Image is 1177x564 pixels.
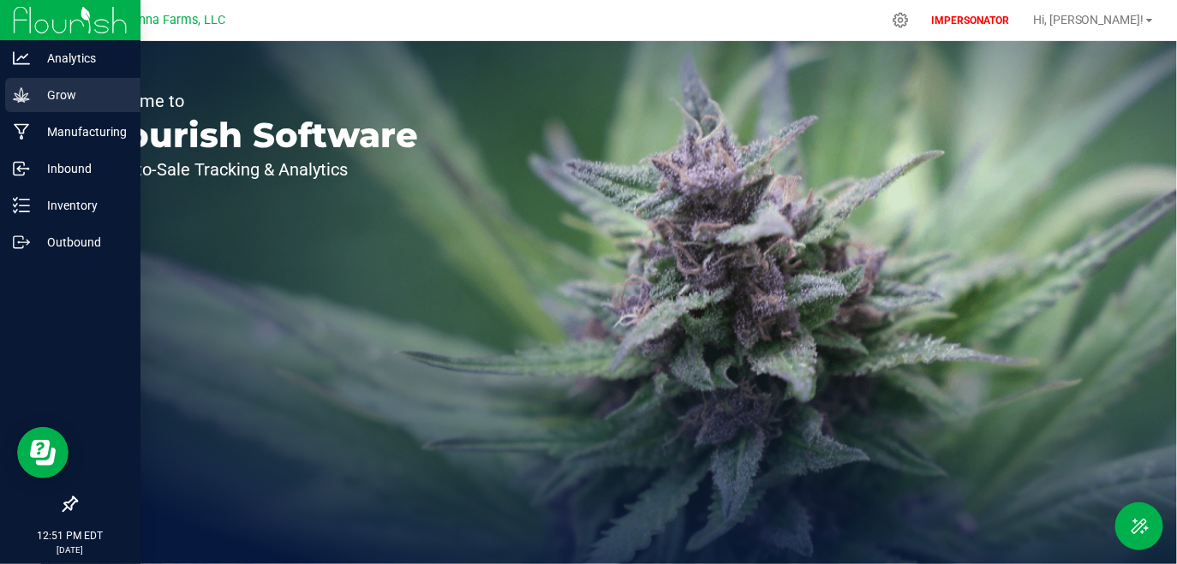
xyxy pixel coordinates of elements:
p: Analytics [30,48,133,68]
inline-svg: Outbound [13,234,30,251]
p: Manufacturing [30,122,133,142]
div: Manage settings [890,12,911,28]
p: Outbound [30,232,133,252]
p: Flourish Software [93,118,418,152]
inline-svg: Grow [13,86,30,104]
p: IMPERSONATOR [924,13,1016,28]
p: Welcome to [93,92,418,110]
span: Hi, [PERSON_NAME]! [1033,13,1144,27]
span: Nonna Farms, LLC [124,13,226,27]
p: Grow [30,85,133,105]
button: Toggle Menu [1115,502,1163,550]
p: Inbound [30,158,133,179]
inline-svg: Analytics [13,50,30,67]
inline-svg: Manufacturing [13,123,30,140]
inline-svg: Inbound [13,160,30,177]
p: Seed-to-Sale Tracking & Analytics [93,161,418,178]
p: Inventory [30,195,133,216]
p: 12:51 PM EDT [8,528,133,543]
inline-svg: Inventory [13,197,30,214]
p: [DATE] [8,543,133,556]
iframe: Resource center [17,427,69,478]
